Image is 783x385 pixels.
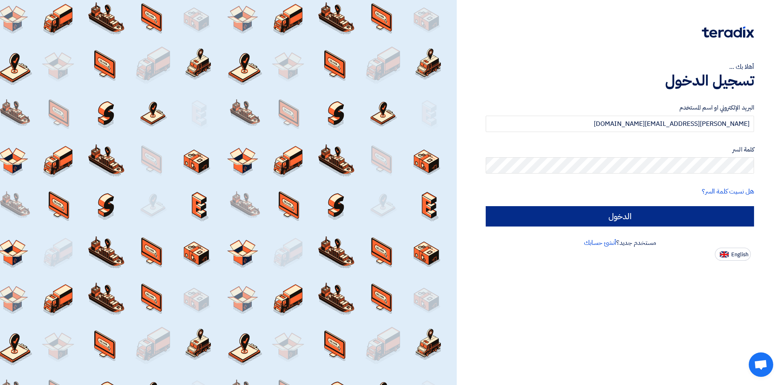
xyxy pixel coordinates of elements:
[486,206,754,227] input: الدخول
[486,62,754,72] div: أهلا بك ...
[749,352,773,377] div: Open chat
[486,72,754,90] h1: تسجيل الدخول
[486,116,754,132] input: أدخل بريد العمل الإلكتروني او اسم المستخدم الخاص بك ...
[486,238,754,248] div: مستخدم جديد؟
[720,251,729,257] img: en-US.png
[486,103,754,112] label: البريد الإلكتروني او اسم المستخدم
[702,187,754,196] a: هل نسيت كلمة السر؟
[731,252,748,257] span: English
[584,238,616,248] a: أنشئ حسابك
[715,248,751,261] button: English
[702,26,754,38] img: Teradix logo
[486,145,754,154] label: كلمة السر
